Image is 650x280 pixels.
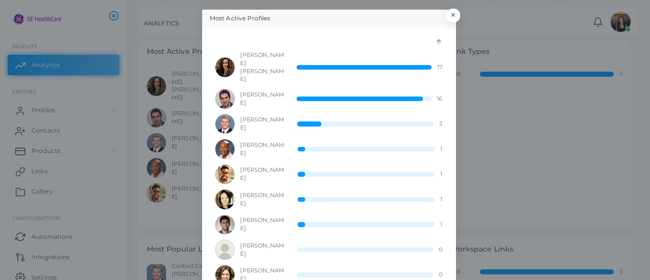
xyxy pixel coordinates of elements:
span: 17 [437,64,442,72]
span: 1 [440,170,442,178]
span: 1 [440,221,442,229]
span: [PERSON_NAME] [240,192,286,208]
span: [PERSON_NAME] [240,166,286,182]
img: avatar [215,240,235,260]
span: 1 [440,145,442,153]
img: avatar [215,165,235,184]
img: avatar [215,89,235,109]
img: avatar [215,57,235,77]
span: 1 [440,196,442,204]
span: [PERSON_NAME] [PERSON_NAME] [240,51,285,84]
img: avatar [215,190,235,209]
span: 0 [439,271,442,279]
span: [PERSON_NAME] [240,91,285,107]
span: [PERSON_NAME] [240,216,286,233]
button: Close [446,9,460,22]
span: 3 [439,120,442,128]
span: 0 [439,246,442,254]
span: [PERSON_NAME] [240,116,286,132]
span: [PERSON_NAME] [240,141,286,158]
h5: Most Active Profiles [210,14,270,23]
img: avatar [215,114,235,134]
img: avatar [215,215,235,235]
img: avatar [215,139,235,159]
span: 16 [437,95,442,103]
span: [PERSON_NAME] [240,242,285,258]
